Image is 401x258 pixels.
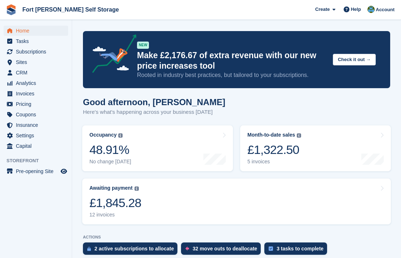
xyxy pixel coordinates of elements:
span: Coupons [16,109,59,120]
div: 32 move outs to deallocate [193,246,257,251]
a: menu [4,130,68,141]
a: menu [4,47,68,57]
a: menu [4,89,68,99]
a: menu [4,78,68,88]
div: No change [DATE] [89,159,131,165]
span: Insurance [16,120,59,130]
span: Sites [16,57,59,67]
a: menu [4,57,68,67]
span: Pricing [16,99,59,109]
p: ACTIONS [83,235,390,240]
a: Occupancy 48.91% No change [DATE] [82,125,233,171]
div: £1,845.28 [89,195,141,210]
a: menu [4,166,68,176]
img: stora-icon-8386f47178a22dfd0bd8f6a31ec36ba5ce8667c1dd55bd0f319d3a0aa187defe.svg [6,4,17,15]
img: icon-info-grey-7440780725fd019a000dd9b08b2336e03edf1995a4989e88bcd33f0948082b44.svg [118,133,123,138]
span: Pre-opening Site [16,166,59,176]
a: menu [4,99,68,109]
a: Preview store [60,167,68,176]
span: Analytics [16,78,59,88]
a: menu [4,36,68,46]
div: NEW [137,42,149,49]
div: Occupancy [89,132,116,138]
span: CRM [16,68,59,78]
span: Home [16,26,59,36]
div: Awaiting payment [89,185,133,191]
div: 3 tasks to complete [277,246,323,251]
div: 12 invoices [89,212,141,218]
img: move_outs_to_deallocate_icon-f764333ba52eb49d3ac5e1228854f67142a1ed5810a6f6cc68b1a99e826820c5.svg [185,246,189,251]
img: task-75834270c22a3079a89374b754ae025e5fb1db73e45f91037f5363f120a921f8.svg [269,246,273,251]
a: menu [4,120,68,130]
div: £1,322.50 [247,142,301,157]
img: icon-info-grey-7440780725fd019a000dd9b08b2336e03edf1995a4989e88bcd33f0948082b44.svg [297,133,301,138]
span: Storefront [6,157,72,164]
div: 5 invoices [247,159,301,165]
a: menu [4,141,68,151]
img: active_subscription_to_allocate_icon-d502201f5373d7db506a760aba3b589e785aa758c864c3986d89f69b8ff3... [87,246,91,251]
a: menu [4,68,68,78]
div: 2 active subscriptions to allocate [94,246,174,251]
a: menu [4,26,68,36]
span: Capital [16,141,59,151]
a: Fort [PERSON_NAME] Self Storage [19,4,122,16]
div: 48.91% [89,142,131,157]
p: Here's what's happening across your business [DATE] [83,108,225,116]
span: Invoices [16,89,59,99]
a: Month-to-date sales £1,322.50 5 invoices [240,125,391,171]
div: Month-to-date sales [247,132,295,138]
span: Create [315,6,330,13]
span: Account [376,6,395,13]
img: icon-info-grey-7440780725fd019a000dd9b08b2336e03edf1995a4989e88bcd33f0948082b44.svg [135,186,139,191]
span: Help [351,6,361,13]
a: menu [4,109,68,120]
p: Rooted in industry best practices, but tailored to your subscriptions. [137,71,327,79]
button: Check it out → [333,54,376,66]
a: Awaiting payment £1,845.28 12 invoices [82,179,391,224]
h1: Good afternoon, [PERSON_NAME] [83,97,225,107]
img: Alex [367,6,375,13]
span: Settings [16,130,59,141]
img: price-adjustments-announcement-icon-8257ccfd72463d97f412b2fc003d46551f7dbcb40ab6d574587a9cd5c0d94... [86,34,137,76]
span: Tasks [16,36,59,46]
p: Make £2,176.67 of extra revenue with our new price increases tool [137,50,327,71]
span: Subscriptions [16,47,59,57]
